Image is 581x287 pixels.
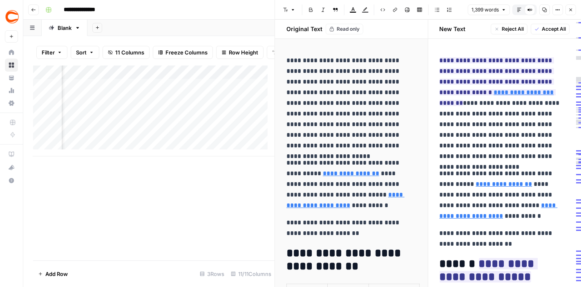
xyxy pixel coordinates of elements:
[228,267,275,280] div: 11/11 Columns
[542,25,566,33] span: Accept All
[153,46,213,59] button: Freeze Columns
[337,25,360,33] span: Read only
[42,48,55,56] span: Filter
[5,46,18,59] a: Home
[5,174,18,187] button: Help + Support
[216,46,264,59] button: Row Height
[58,24,72,32] div: Blank
[5,148,18,161] a: AirOps Academy
[36,46,67,59] button: Filter
[468,5,510,15] button: 1,399 words
[115,48,144,56] span: 11 Columns
[197,267,228,280] div: 3 Rows
[229,48,258,56] span: Row Height
[5,7,18,27] button: Workspace: Covers
[5,161,18,174] button: What's new?
[103,46,150,59] button: 11 Columns
[440,25,466,33] h2: New Text
[282,25,322,33] h2: Original Text
[531,24,570,34] button: Accept All
[45,270,68,278] span: Add Row
[5,9,20,24] img: Covers Logo
[5,97,18,110] a: Settings
[502,25,524,33] span: Reject All
[76,48,87,56] span: Sort
[33,267,73,280] button: Add Row
[42,20,87,36] a: Blank
[71,46,99,59] button: Sort
[5,59,18,72] a: Browse
[5,161,18,174] div: What's new?
[165,48,208,56] span: Freeze Columns
[472,6,499,14] span: 1,399 words
[5,71,18,84] a: Your Data
[5,84,18,97] a: Usage
[491,24,527,34] button: Reject All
